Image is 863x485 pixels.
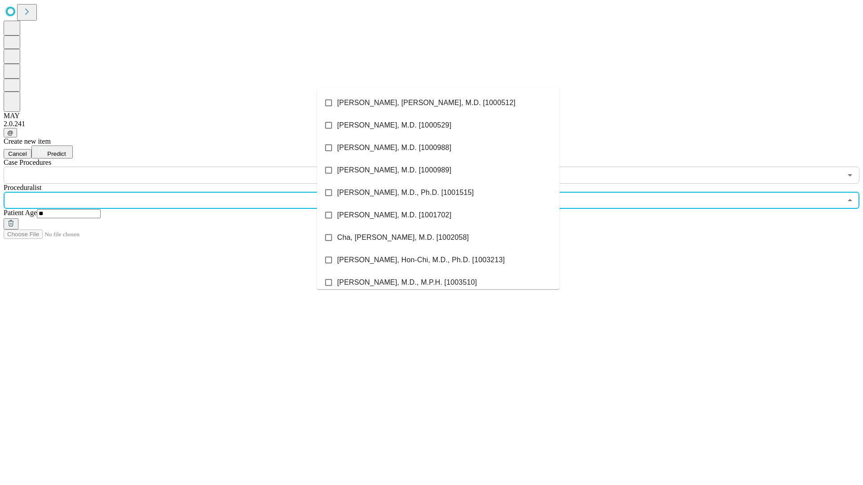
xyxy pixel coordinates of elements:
[337,210,451,220] span: [PERSON_NAME], M.D. [1001702]
[337,255,505,265] span: [PERSON_NAME], Hon-Chi, M.D., Ph.D. [1003213]
[4,137,51,145] span: Create new item
[4,120,859,128] div: 2.0.241
[337,97,516,108] span: [PERSON_NAME], [PERSON_NAME], M.D. [1000512]
[4,184,41,191] span: Proceduralist
[4,112,859,120] div: MAY
[337,142,451,153] span: [PERSON_NAME], M.D. [1000988]
[47,150,66,157] span: Predict
[31,145,73,159] button: Predict
[337,120,451,131] span: [PERSON_NAME], M.D. [1000529]
[4,209,37,216] span: Patient Age
[337,277,477,288] span: [PERSON_NAME], M.D., M.P.H. [1003510]
[4,128,17,137] button: @
[337,165,451,176] span: [PERSON_NAME], M.D. [1000989]
[337,232,469,243] span: Cha, [PERSON_NAME], M.D. [1002058]
[844,169,856,181] button: Open
[337,187,474,198] span: [PERSON_NAME], M.D., Ph.D. [1001515]
[844,194,856,207] button: Close
[4,159,51,166] span: Scheduled Procedure
[7,129,13,136] span: @
[8,150,27,157] span: Cancel
[4,149,31,159] button: Cancel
